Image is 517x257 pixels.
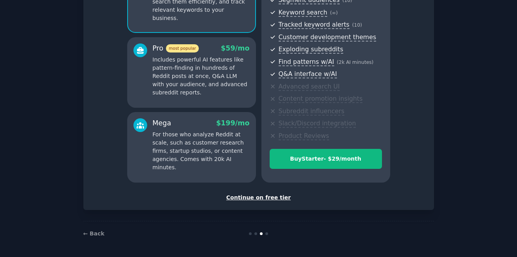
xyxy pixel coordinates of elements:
span: $ 59 /mo [221,44,249,52]
span: ( 2k AI minutes ) [337,60,374,65]
span: Tracked keyword alerts [279,21,349,29]
p: Includes powerful AI features like pattern-finding in hundreds of Reddit posts at once, Q&A LLM w... [153,56,250,97]
span: Customer development themes [279,33,376,42]
span: Subreddit influencers [279,107,344,116]
div: Buy Starter - $ 29 /month [270,155,382,163]
span: Slack/Discord integration [279,119,356,128]
div: Pro [153,43,199,53]
div: Mega [153,118,171,128]
span: Exploding subreddits [279,45,343,54]
span: $ 199 /mo [216,119,249,127]
span: Product Reviews [279,132,329,140]
span: ( ∞ ) [330,10,338,16]
span: most popular [166,44,199,52]
button: BuyStarter- $29/month [270,149,382,169]
span: Advanced search UI [279,83,340,91]
span: Content promotion insights [279,95,363,103]
p: For those who analyze Reddit at scale, such as customer research firms, startup studios, or conte... [153,130,250,172]
span: Find patterns w/AI [279,58,334,66]
span: Keyword search [279,9,328,17]
span: ( 10 ) [352,22,362,28]
span: Q&A interface w/AI [279,70,337,78]
div: Continue on free tier [92,194,426,202]
a: ← Back [83,230,104,237]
